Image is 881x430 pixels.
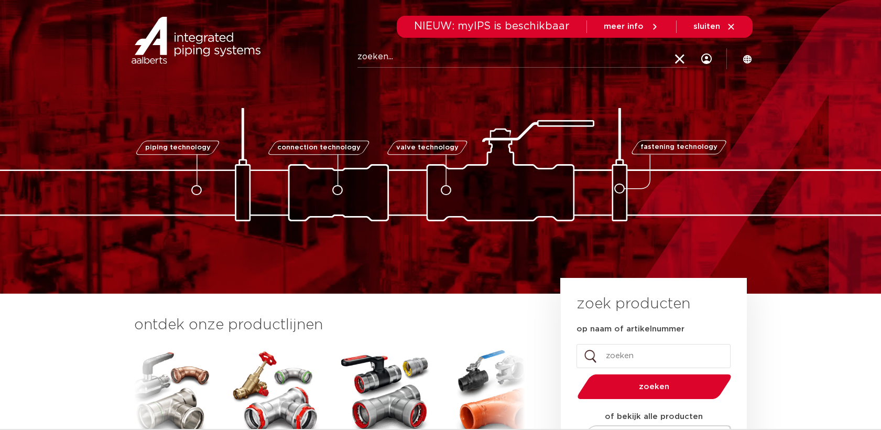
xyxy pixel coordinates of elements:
span: valve technology [396,144,459,151]
span: sluiten [693,23,720,30]
a: sluiten [693,22,736,31]
button: zoeken [573,373,735,400]
a: meer info [604,22,659,31]
span: piping technology [145,144,211,151]
span: connection technology [277,144,360,151]
strong: of bekijk alle producten [605,413,703,421]
span: NIEUW: myIPS is beschikbaar [414,21,570,31]
span: fastening technology [640,144,717,151]
h3: ontdek onze productlijnen [134,315,525,336]
h3: zoek producten [577,294,690,315]
span: meer info [604,23,644,30]
div: my IPS [701,47,712,70]
input: zoeken... [357,47,687,68]
span: zoeken [604,383,704,391]
input: zoeken [577,344,731,368]
label: op naam of artikelnummer [577,324,684,335]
